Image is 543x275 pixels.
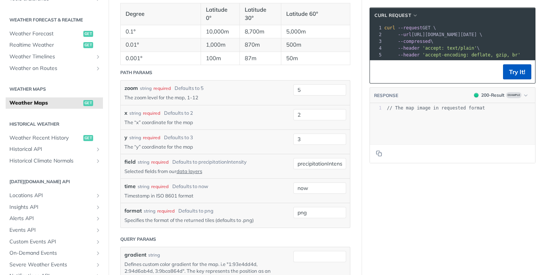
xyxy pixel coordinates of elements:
[6,178,103,185] h2: [DATE][DOMAIN_NAME] API
[9,157,93,165] span: Historical Climate Normals
[95,146,101,152] button: Show subpages for Historical API
[374,12,411,19] span: cURL Request
[398,25,422,30] span: --request
[121,25,201,38] td: 0.1°
[175,85,204,92] div: Defaults to 5
[143,134,160,141] div: required
[121,38,201,52] td: 0.01°
[6,28,103,40] a: Weather Forecastget
[95,239,101,245] button: Show subpages for Custom Events API
[6,155,103,167] a: Historical Climate NormalsShow subpages for Historical Climate Normals
[95,216,101,222] button: Show subpages for Alerts API
[95,158,101,164] button: Show subpages for Historical Climate Normals
[281,52,350,65] td: 50m
[384,25,395,30] span: curl
[83,42,93,48] span: get
[387,105,485,111] span: // The map image in requested format
[6,190,103,201] a: Locations APIShow subpages for Locations API
[239,52,281,65] td: 87m
[201,52,239,65] td: 100m
[6,144,103,155] a: Historical APIShow subpages for Historical API
[6,17,103,23] h2: Weather Forecast & realtime
[124,158,136,166] label: field
[9,261,93,269] span: Severe Weather Events
[374,92,399,99] button: RESPONSE
[370,105,382,111] div: 1
[144,208,155,214] div: string
[151,183,169,190] div: required
[83,100,93,106] span: get
[374,66,384,77] button: Copy to clipboard
[398,52,420,58] span: --header
[370,38,383,45] div: 3
[9,146,93,153] span: Historical API
[138,183,149,190] div: string
[172,183,208,190] div: Defaults to now
[9,41,81,49] span: Realtime Weather
[124,119,282,126] p: The “x” coordinate for the map
[124,109,127,117] label: x
[398,39,431,44] span: --compressed
[172,158,247,166] div: Defaults to precipitationIntensity
[398,32,411,37] span: --url
[9,204,93,211] span: Insights API
[95,193,101,199] button: Show subpages for Locations API
[6,51,103,62] a: Weather TimelinesShow subpages for Weather Timelines
[124,134,127,141] label: y
[6,213,103,224] a: Alerts APIShow subpages for Alerts API
[384,39,433,44] span: \
[239,38,281,52] td: 870m
[470,91,531,99] button: 200200-ResultExample
[124,251,146,259] label: gradient
[6,63,103,74] a: Weather on RoutesShow subpages for Weather on Routes
[6,86,103,93] h2: Weather Maps
[9,30,81,38] span: Weather Forecast
[95,204,101,210] button: Show subpages for Insights API
[6,121,103,128] h2: Historical Weather
[9,238,93,246] span: Custom Events API
[95,54,101,60] button: Show subpages for Weather Timelines
[201,25,239,38] td: 10,000m
[153,85,171,92] div: required
[9,226,93,234] span: Events API
[140,85,152,92] div: string
[124,207,142,215] label: format
[6,202,103,213] a: Insights APIShow subpages for Insights API
[239,25,281,38] td: 8,700m
[9,99,81,107] span: Weather Maps
[164,134,193,141] div: Defaults to 3
[9,192,93,199] span: Locations API
[281,38,350,52] td: 500m
[201,3,239,25] th: Latitude 0°
[6,259,103,270] a: Severe Weather EventsShow subpages for Severe Weather Events
[124,94,282,101] p: The zoom level for the map, 1-12
[372,12,421,19] button: cURL Request
[398,46,420,51] span: --header
[201,38,239,52] td: 1,000m
[83,31,93,37] span: get
[6,40,103,51] a: Realtime Weatherget
[374,148,384,159] button: Copy to clipboard
[281,3,350,25] th: Latitude 60°
[9,215,93,222] span: Alerts API
[9,53,93,61] span: Weather Timelines
[9,249,93,257] span: On-Demand Events
[422,52,520,58] span: 'accept-encoding: deflate, gzip, br'
[384,46,480,51] span: \
[176,168,202,174] a: data layers
[95,65,101,71] button: Show subpages for Weather on Routes
[6,132,103,144] a: Weather Recent Historyget
[124,84,138,92] label: zoom
[83,135,93,141] span: get
[148,252,160,258] div: string
[129,110,141,117] div: string
[384,25,436,30] span: GET \
[281,25,350,38] td: 5,000m
[95,250,101,256] button: Show subpages for On-Demand Events
[143,110,160,117] div: required
[6,97,103,109] a: Weather Mapsget
[129,134,141,141] div: string
[481,92,505,99] div: 200 - Result
[164,109,193,117] div: Defaults to 2
[422,46,477,51] span: 'accept: text/plain'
